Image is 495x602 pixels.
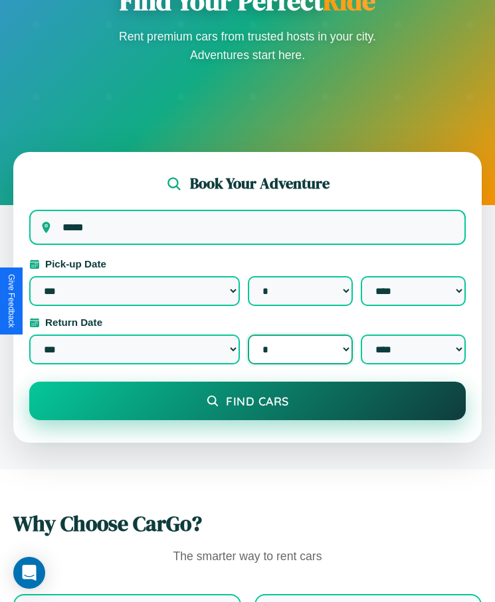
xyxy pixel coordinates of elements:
button: Find Cars [29,382,466,420]
h2: Book Your Adventure [190,173,330,194]
h2: Why Choose CarGo? [13,509,482,538]
p: Rent premium cars from trusted hosts in your city. Adventures start here. [115,27,381,64]
div: Open Intercom Messenger [13,557,45,589]
div: Give Feedback [7,274,16,328]
label: Pick-up Date [29,258,466,269]
p: The smarter way to rent cars [13,546,482,567]
label: Return Date [29,317,466,328]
